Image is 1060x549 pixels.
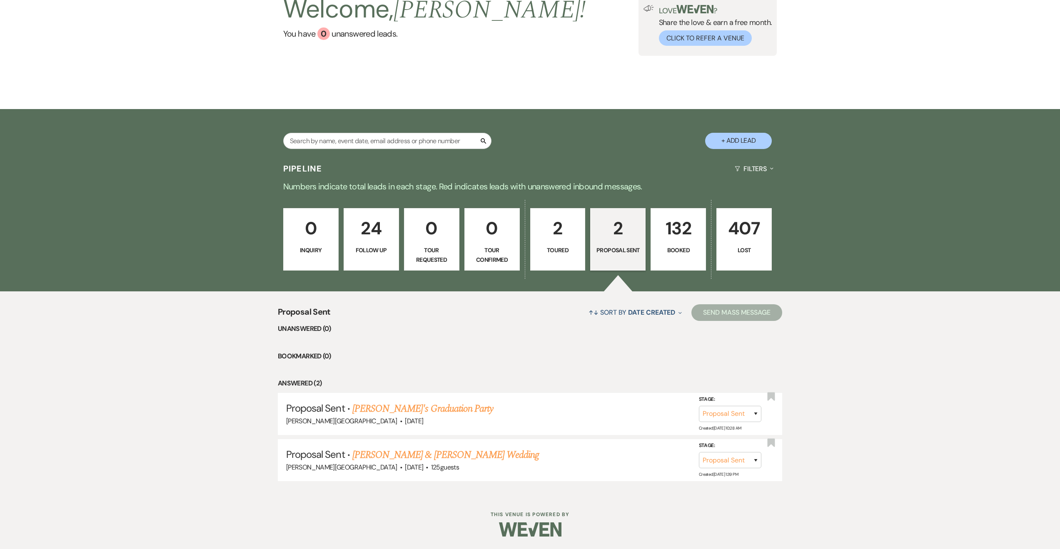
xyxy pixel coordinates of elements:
[716,208,772,271] a: 407Lost
[656,214,701,242] p: 132
[230,180,830,193] p: Numbers indicate total leads in each stage. Red indicates leads with unanswered inbound messages.
[283,27,586,40] a: You have 0 unanswered leads.
[278,306,331,323] span: Proposal Sent
[431,463,459,472] span: 125 guests
[691,304,782,321] button: Send Mass Message
[283,133,491,149] input: Search by name, event date, email address or phone number
[654,5,772,46] div: Share the love & earn a free month.
[283,208,339,271] a: 0Inquiry
[731,158,777,180] button: Filters
[344,208,399,271] a: 24Follow Up
[286,417,397,425] span: [PERSON_NAME][GEOGRAPHIC_DATA]
[699,425,741,431] span: Created: [DATE] 10:28 AM
[470,246,514,264] p: Tour Confirmed
[536,246,580,255] p: Toured
[286,448,345,461] span: Proposal Sent
[405,463,423,472] span: [DATE]
[405,417,423,425] span: [DATE]
[278,323,782,334] li: Unanswered (0)
[278,378,782,389] li: Answered (2)
[278,351,782,362] li: Bookmarked (0)
[464,208,520,271] a: 0Tour Confirmed
[722,246,766,255] p: Lost
[352,401,493,416] a: [PERSON_NAME]'s Graduation Party
[349,246,394,255] p: Follow Up
[470,214,514,242] p: 0
[585,301,685,323] button: Sort By Date Created
[659,5,772,15] p: Love ?
[352,447,539,462] a: [PERSON_NAME] & [PERSON_NAME] Wedding
[499,515,561,544] img: Weven Logo
[317,27,330,40] div: 0
[409,214,454,242] p: 0
[589,308,599,317] span: ↑↓
[590,208,646,271] a: 2Proposal Sent
[676,5,713,13] img: weven-logo-green.svg
[699,441,761,450] label: Stage:
[705,133,772,149] button: + Add Lead
[699,472,738,477] span: Created: [DATE] 1:39 PM
[656,246,701,255] p: Booked
[659,30,752,46] button: Click to Refer a Venue
[289,214,333,242] p: 0
[286,402,345,415] span: Proposal Sent
[283,163,322,174] h3: Pipeline
[536,214,580,242] p: 2
[699,395,761,404] label: Stage:
[628,308,675,317] span: Date Created
[722,214,766,242] p: 407
[596,214,640,242] p: 2
[404,208,459,271] a: 0Tour Requested
[596,246,640,255] p: Proposal Sent
[530,208,586,271] a: 2Toured
[286,463,397,472] span: [PERSON_NAME][GEOGRAPHIC_DATA]
[409,246,454,264] p: Tour Requested
[651,208,706,271] a: 132Booked
[289,246,333,255] p: Inquiry
[349,214,394,242] p: 24
[643,5,654,12] img: loud-speaker-illustration.svg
